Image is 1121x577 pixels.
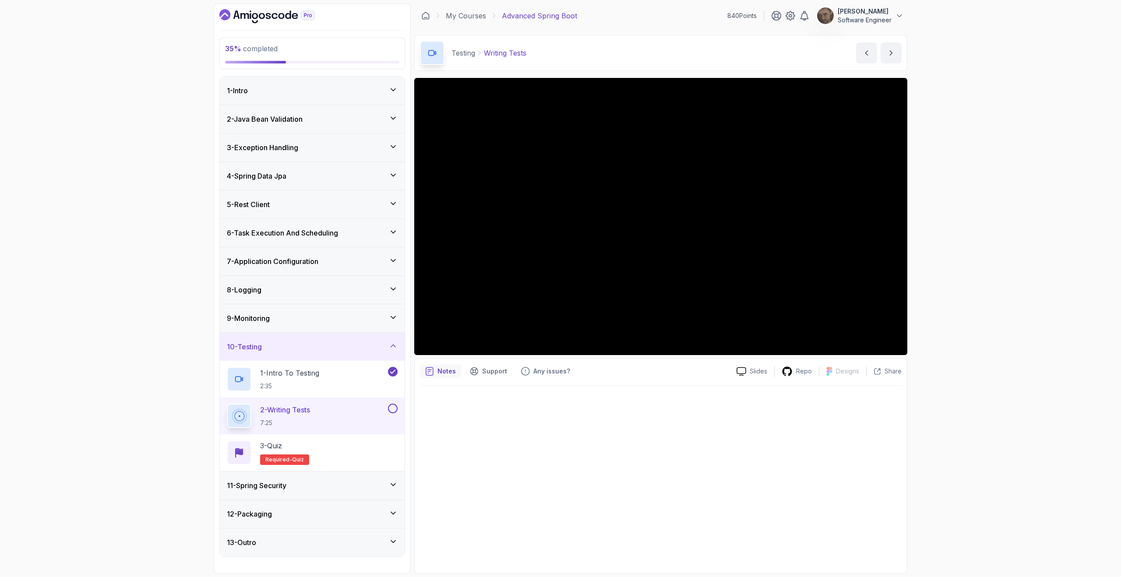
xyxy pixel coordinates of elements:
p: Advanced Spring Boot [502,11,577,21]
h3: 13 - Outro [227,537,256,548]
p: Software Engineer [838,16,892,25]
p: [PERSON_NAME] [838,7,892,16]
h3: 10 - Testing [227,341,262,352]
p: Writing Tests [484,48,526,58]
button: 8-Logging [220,276,405,304]
button: 2-Writing Tests7:25 [227,404,398,428]
button: Support button [465,364,512,378]
button: 1-Intro [220,77,405,105]
p: 1 - Intro To Testing [260,368,319,378]
button: 10-Testing [220,333,405,361]
p: Testing [451,48,475,58]
a: Slides [730,367,774,376]
button: 12-Packaging [220,500,405,528]
p: 2 - Writing Tests [260,405,310,415]
button: 7-Application Configuration [220,247,405,275]
h3: 11 - Spring Security [227,480,286,491]
a: Dashboard [219,9,335,23]
span: completed [225,44,278,53]
button: Share [866,367,902,376]
p: 840 Points [727,11,757,20]
button: next content [881,42,902,63]
p: Slides [750,367,767,376]
p: 7:25 [260,419,310,427]
button: previous content [856,42,877,63]
button: 1-Intro To Testing2:35 [227,367,398,391]
button: 9-Monitoring [220,304,405,332]
h3: 12 - Packaging [227,509,272,519]
button: Feedback button [516,364,575,378]
button: 2-Java Bean Validation [220,105,405,133]
p: Notes [437,367,456,376]
button: 11-Spring Security [220,471,405,500]
span: quiz [292,456,304,463]
button: 3-Exception Handling [220,134,405,162]
h3: 9 - Monitoring [227,313,270,324]
p: Repo [796,367,812,376]
p: Share [885,367,902,376]
h3: 5 - Rest Client [227,199,270,210]
a: My Courses [446,11,486,21]
h3: 1 - Intro [227,85,248,96]
h3: 8 - Logging [227,285,261,295]
h3: 4 - Spring Data Jpa [227,171,286,181]
iframe: 2 - Writing tests [414,78,907,355]
h3: 2 - Java Bean Validation [227,114,303,124]
a: Repo [775,366,819,377]
a: Dashboard [421,11,430,20]
button: 13-Outro [220,528,405,556]
p: Any issues? [533,367,570,376]
span: 35 % [225,44,241,53]
iframe: chat widget [1067,522,1121,564]
button: 3-QuizRequired-quiz [227,440,398,465]
button: 4-Spring Data Jpa [220,162,405,190]
button: notes button [420,364,461,378]
button: user profile image[PERSON_NAME]Software Engineer [817,7,904,25]
p: 2:35 [260,382,319,391]
button: 5-Rest Client [220,190,405,218]
h3: 6 - Task Execution And Scheduling [227,228,338,238]
h3: 3 - Exception Handling [227,142,298,153]
img: user profile image [817,7,834,24]
p: Designs [836,367,859,376]
p: 3 - Quiz [260,440,282,451]
h3: 7 - Application Configuration [227,256,318,267]
button: 6-Task Execution And Scheduling [220,219,405,247]
span: Required- [265,456,292,463]
p: Support [482,367,507,376]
